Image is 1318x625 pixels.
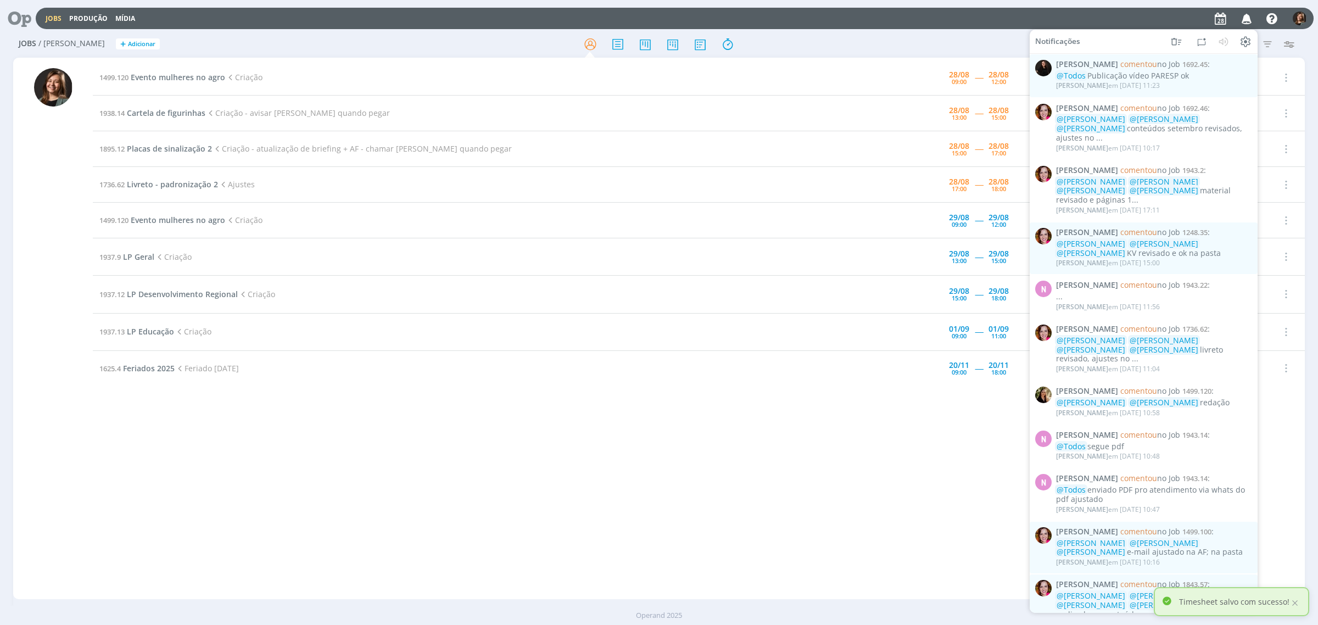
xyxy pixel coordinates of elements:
[1056,527,1118,536] span: [PERSON_NAME]
[123,363,175,373] span: Feriados 2025
[42,14,65,23] button: Jobs
[1056,228,1252,237] span: :
[1056,144,1160,152] div: em [DATE] 10:17
[1057,440,1086,451] span: @Todos
[1056,60,1118,69] span: [PERSON_NAME]
[66,14,111,23] button: Produção
[1182,227,1208,237] span: 1248.35
[975,179,983,189] span: -----
[128,41,155,48] span: Adicionar
[1182,526,1211,536] span: 1499.100
[1057,70,1086,81] span: @Todos
[99,108,205,118] a: 1938.14Cartela de figurinhas
[952,150,967,156] div: 15:00
[218,179,255,189] span: Ajustes
[1056,166,1252,175] span: :
[949,250,969,258] div: 29/08
[1056,239,1252,258] div: KV revisado e ok na pasta
[46,14,62,23] a: Jobs
[38,39,105,48] span: / [PERSON_NAME]
[1056,281,1252,290] span: :
[123,252,154,262] span: LP Geral
[1035,60,1052,76] img: S
[131,72,225,82] span: Evento mulheres no agro
[1120,473,1180,483] span: no Job
[99,327,125,337] span: 1937.13
[1035,325,1052,341] img: B
[1120,579,1157,589] span: comentou
[174,326,211,337] span: Criação
[99,215,225,225] a: 1499.120Evento mulheres no agro
[949,325,969,333] div: 01/09
[1056,408,1108,417] span: [PERSON_NAME]
[1056,486,1252,504] div: enviado PDF pro atendimento via whats do pdf ajustado
[99,289,125,299] span: 1937.12
[952,369,967,375] div: 09:00
[1056,453,1160,460] div: em [DATE] 10:48
[1130,397,1198,408] span: @[PERSON_NAME]
[1056,580,1252,589] span: :
[1056,580,1118,589] span: [PERSON_NAME]
[1120,102,1157,113] span: comentou
[1130,335,1198,345] span: @[PERSON_NAME]
[1182,59,1208,69] span: 1692.45
[1035,474,1052,490] div: N
[988,325,1009,333] div: 01/09
[99,144,125,154] span: 1895.12
[1182,103,1208,113] span: 1692.46
[1056,292,1252,302] div: ...
[952,79,967,85] div: 09:00
[1130,114,1198,124] span: @[PERSON_NAME]
[1057,344,1125,354] span: @[PERSON_NAME]
[1035,166,1052,182] img: B
[949,107,969,114] div: 28/08
[1057,114,1125,124] span: @[PERSON_NAME]
[1057,238,1125,249] span: @[PERSON_NAME]
[988,142,1009,150] div: 28/08
[991,150,1006,156] div: 17:00
[1056,205,1108,215] span: [PERSON_NAME]
[99,326,174,337] a: 1937.13LP Educação
[1035,281,1052,297] div: N
[1056,281,1118,290] span: [PERSON_NAME]
[99,180,125,189] span: 1736.62
[1057,590,1125,601] span: @[PERSON_NAME]
[1056,398,1252,408] div: redação
[99,179,218,189] a: 1736.62Livreto - padronização 2
[1182,324,1208,334] span: 1736.62
[116,38,160,50] button: +Adicionar
[1056,325,1252,334] span: :
[1056,504,1108,514] span: [PERSON_NAME]
[1056,71,1252,81] div: Publicação vídeo PARESP ok
[1057,397,1125,408] span: @[PERSON_NAME]
[112,14,138,23] button: Mídia
[1130,599,1198,610] span: @[PERSON_NAME]
[1056,60,1252,69] span: :
[1057,484,1086,495] span: @Todos
[1056,474,1252,483] span: :
[1120,165,1157,175] span: comentou
[1056,557,1108,567] span: [PERSON_NAME]
[1182,280,1208,290] span: 1943.22
[988,178,1009,186] div: 28/08
[1057,185,1125,196] span: @[PERSON_NAME]
[1057,123,1125,133] span: @[PERSON_NAME]
[99,363,175,373] a: 1625.4Feriados 2025
[1035,527,1052,543] img: B
[949,178,969,186] div: 28/08
[225,72,263,82] span: Criação
[69,14,108,23] a: Produção
[127,289,238,299] span: LP Desenvolvimento Regional
[988,71,1009,79] div: 28/08
[991,79,1006,85] div: 12:00
[1035,103,1052,120] img: B
[975,143,983,154] span: -----
[1120,386,1157,396] span: comentou
[1056,591,1252,619] div: ajuste realizado no conteúdo ...
[991,295,1006,301] div: 18:00
[949,287,969,295] div: 29/08
[1120,386,1180,396] span: no Job
[975,108,983,118] span: -----
[1035,387,1052,403] img: C
[991,114,1006,120] div: 15:00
